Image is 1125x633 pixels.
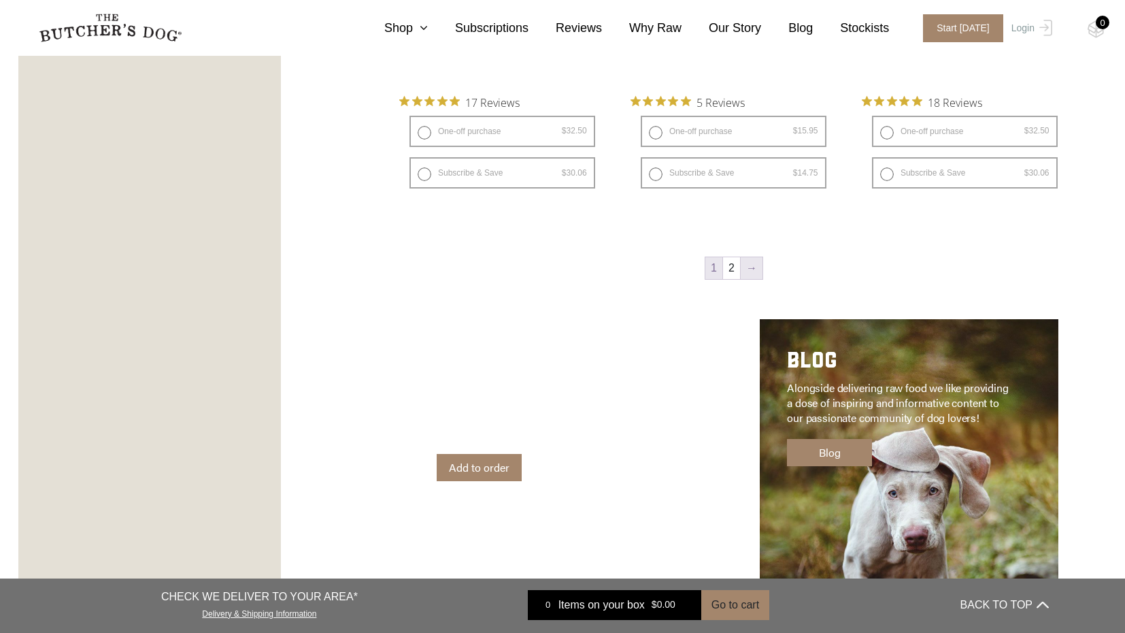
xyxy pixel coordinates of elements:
[1096,16,1109,29] div: 0
[631,92,745,112] button: Rated 5 out of 5 stars from 5 reviews. Jump to reviews.
[641,157,826,189] label: Subscribe & Save
[705,257,722,279] span: Page 1
[562,168,587,178] bdi: 30.06
[1008,14,1052,42] a: Login
[437,454,522,481] a: Add to order
[1024,168,1050,178] bdi: 30.06
[701,590,769,620] button: Go to cart
[528,590,701,620] a: 0 Items on your box $0.00
[960,589,1049,621] button: BACK TO TOP
[787,346,1011,380] h2: BLOG
[652,600,657,611] span: $
[761,19,813,37] a: Blog
[862,92,982,112] button: Rated 4.9 out of 5 stars from 18 reviews. Jump to reviews.
[696,92,745,112] span: 5 Reviews
[741,257,762,279] a: →
[409,157,595,189] label: Subscribe & Save
[1024,126,1050,135] bdi: 32.50
[1088,20,1105,38] img: TBD_Cart-Empty.png
[787,380,1011,425] p: Alongside delivering raw food we like providing a dose of inspiring and informative content to ou...
[558,597,645,613] span: Items on your box
[562,168,567,178] span: $
[1024,168,1029,178] span: $
[723,257,740,279] a: Page 2
[409,116,595,147] label: One-off purchase
[872,116,1058,147] label: One-off purchase
[357,19,428,37] a: Shop
[872,157,1058,189] label: Subscribe & Save
[641,116,826,147] label: One-off purchase
[909,14,1008,42] a: Start [DATE]
[538,598,558,612] div: 0
[813,19,889,37] a: Stockists
[528,19,602,37] a: Reviews
[437,346,660,380] h2: APOTHECARY
[793,126,798,135] span: $
[202,606,316,619] a: Delivery & Shipping Information
[562,126,567,135] span: $
[465,92,520,112] span: 17 Reviews
[562,126,587,135] bdi: 32.50
[428,19,528,37] a: Subscriptions
[682,19,761,37] a: Our Story
[161,589,358,605] p: CHECK WE DELIVER TO YOUR AREA*
[928,92,982,112] span: 18 Reviews
[1024,126,1029,135] span: $
[602,19,682,37] a: Why Raw
[793,168,818,178] bdi: 14.75
[652,600,675,611] bdi: 0.00
[923,14,1003,42] span: Start [DATE]
[399,92,520,112] button: Rated 4.9 out of 5 stars from 17 reviews. Jump to reviews.
[793,126,818,135] bdi: 15.95
[787,439,872,466] a: Blog
[793,168,798,178] span: $
[437,380,660,440] p: Adored Beast Apothecary is a line of all-natural pet products designed to support your dog’s heal...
